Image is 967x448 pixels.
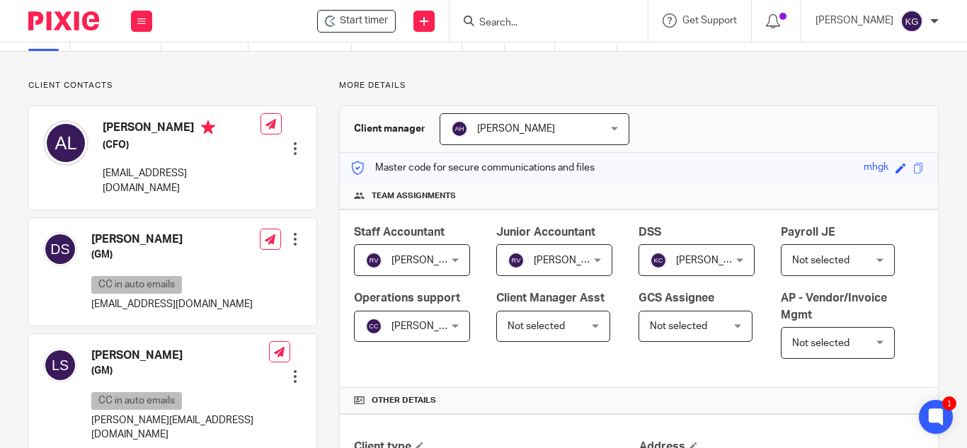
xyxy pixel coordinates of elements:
[201,120,215,134] i: Primary
[91,364,269,378] h5: (GM)
[350,161,595,175] p: Master code for secure communications and files
[43,120,88,166] img: svg%3E
[650,321,707,331] span: Not selected
[103,138,261,152] h5: (CFO)
[534,255,612,265] span: [PERSON_NAME]
[508,321,565,331] span: Not selected
[43,232,77,266] img: svg%3E
[391,321,469,331] span: [PERSON_NAME]
[317,10,396,33] div: Island Flavors Holding Company
[864,160,888,176] div: mhgk
[372,395,436,406] span: Other details
[340,13,388,28] span: Start timer
[496,292,605,304] span: Client Manager Asst
[91,248,253,262] h5: (GM)
[650,252,667,269] img: svg%3E
[639,226,661,238] span: DSS
[478,17,605,30] input: Search
[676,255,754,265] span: [PERSON_NAME]
[639,292,714,304] span: GCS Assignee
[365,318,382,335] img: svg%3E
[477,124,555,134] span: [PERSON_NAME]
[816,13,893,28] p: [PERSON_NAME]
[339,80,939,91] p: More details
[28,11,99,30] img: Pixie
[103,166,261,195] p: [EMAIL_ADDRESS][DOMAIN_NAME]
[91,348,269,363] h4: [PERSON_NAME]
[28,80,317,91] p: Client contacts
[942,396,956,410] div: 1
[103,120,261,138] h4: [PERSON_NAME]
[91,392,182,410] p: CC in auto emails
[781,226,835,238] span: Payroll JE
[372,190,456,202] span: Team assignments
[365,252,382,269] img: svg%3E
[391,255,469,265] span: [PERSON_NAME]
[354,122,425,136] h3: Client manager
[496,226,595,238] span: Junior Accountant
[451,120,468,137] img: svg%3E
[43,348,77,382] img: svg%3E
[792,255,849,265] span: Not selected
[792,338,849,348] span: Not selected
[91,413,269,442] p: [PERSON_NAME][EMAIL_ADDRESS][DOMAIN_NAME]
[354,226,445,238] span: Staff Accountant
[900,10,923,33] img: svg%3E
[354,292,460,304] span: Operations support
[508,252,525,269] img: svg%3E
[781,292,887,320] span: AP - Vendor/Invoice Mgmt
[91,276,182,294] p: CC in auto emails
[91,297,253,311] p: [EMAIL_ADDRESS][DOMAIN_NAME]
[91,232,253,247] h4: [PERSON_NAME]
[682,16,737,25] span: Get Support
